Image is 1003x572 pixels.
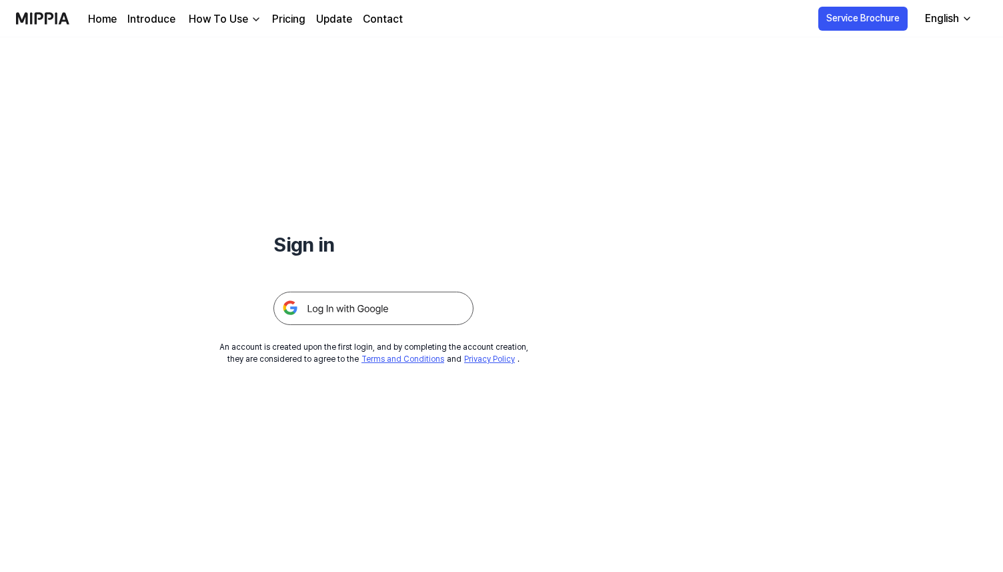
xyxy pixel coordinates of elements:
[272,11,305,27] a: Pricing
[273,230,473,260] h1: Sign in
[914,5,980,32] button: English
[127,11,175,27] a: Introduce
[186,11,251,27] div: How To Use
[186,11,261,27] button: How To Use
[316,11,352,27] a: Update
[251,14,261,25] img: down
[273,292,473,325] img: 구글 로그인 버튼
[361,354,444,364] a: Terms and Conditions
[88,11,117,27] a: Home
[818,7,908,31] button: Service Brochure
[219,341,528,365] div: An account is created upon the first login, and by completing the account creation, they are cons...
[363,11,403,27] a: Contact
[464,354,515,364] a: Privacy Policy
[922,11,962,27] div: English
